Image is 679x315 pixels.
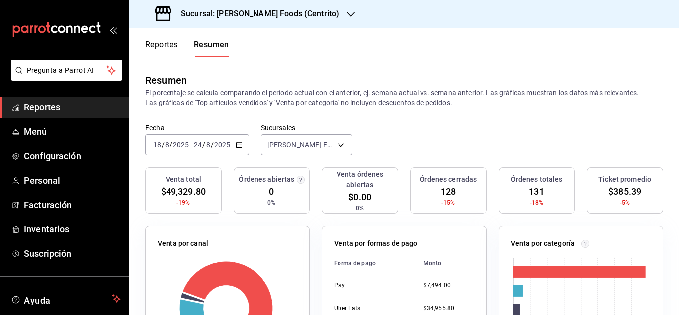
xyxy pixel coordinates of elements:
[424,281,474,290] div: $7,494.00
[158,238,208,249] p: Venta por canal
[193,141,202,149] input: --
[211,141,214,149] span: /
[261,124,352,131] label: Sucursales
[145,40,178,57] button: Reportes
[202,141,205,149] span: /
[161,185,206,198] span: $49,329.80
[24,149,121,163] span: Configuración
[24,125,121,138] span: Menú
[267,140,334,150] span: [PERSON_NAME] Foods (Centrito)
[267,198,275,207] span: 0%
[24,174,121,187] span: Personal
[27,65,107,76] span: Pregunta a Parrot AI
[206,141,211,149] input: --
[165,141,170,149] input: --
[145,124,249,131] label: Fecha
[424,304,474,313] div: $34,955.80
[269,185,274,198] span: 0
[145,73,187,88] div: Resumen
[620,198,630,207] span: -5%
[172,141,189,149] input: ----
[214,141,231,149] input: ----
[348,190,371,204] span: $0.00
[24,293,108,305] span: Ayuda
[239,174,294,185] h3: Órdenes abiertas
[511,238,575,249] p: Venta por categoría
[530,198,544,207] span: -18%
[334,304,408,313] div: Uber Eats
[162,141,165,149] span: /
[326,169,394,190] h3: Venta órdenes abiertas
[441,185,456,198] span: 128
[334,238,417,249] p: Venta por formas de pago
[190,141,192,149] span: -
[153,141,162,149] input: --
[173,8,339,20] h3: Sucursal: [PERSON_NAME] Foods (Centrito)
[176,198,190,207] span: -19%
[416,253,474,274] th: Monto
[420,174,477,185] h3: Órdenes cerradas
[608,185,641,198] span: $385.39
[598,174,651,185] h3: Ticket promedio
[529,185,544,198] span: 131
[109,26,117,34] button: open_drawer_menu
[24,247,121,260] span: Suscripción
[334,281,408,290] div: Pay
[24,198,121,211] span: Facturación
[11,60,122,81] button: Pregunta a Parrot AI
[356,204,364,212] span: 0%
[170,141,172,149] span: /
[24,101,121,114] span: Reportes
[441,198,455,207] span: -15%
[334,253,416,274] th: Forma de pago
[194,40,229,57] button: Resumen
[145,40,229,57] div: navigation tabs
[511,174,563,185] h3: Órdenes totales
[7,72,122,83] a: Pregunta a Parrot AI
[145,88,663,107] p: El porcentaje se calcula comparando el período actual con el anterior, ej. semana actual vs. sema...
[166,174,201,185] h3: Venta total
[24,222,121,236] span: Inventarios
